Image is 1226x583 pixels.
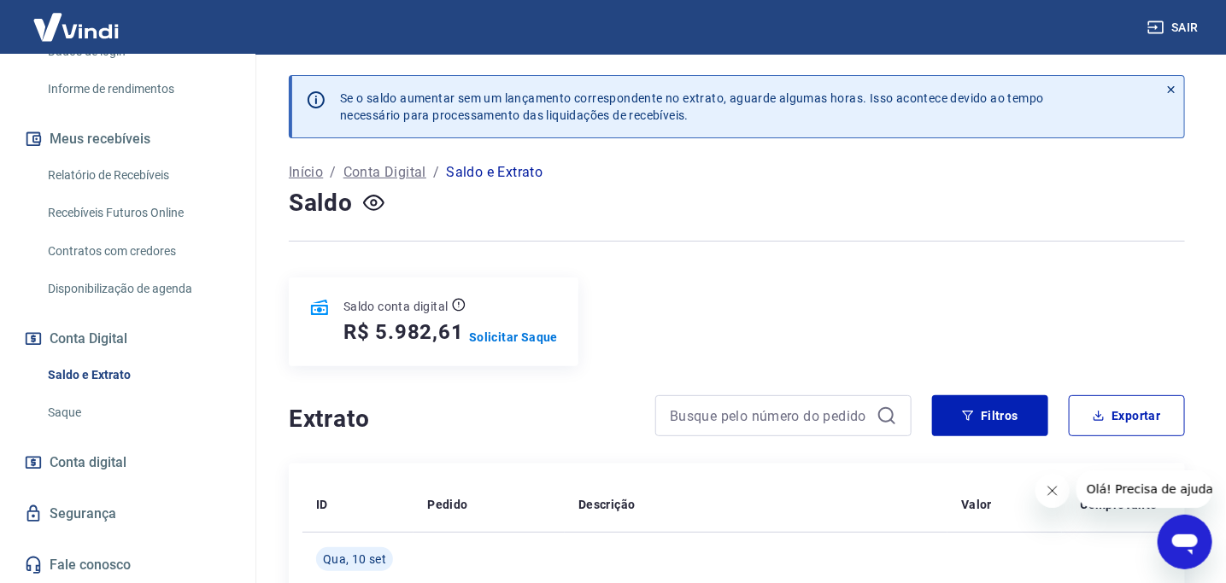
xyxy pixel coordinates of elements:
p: Saldo conta digital [343,298,449,315]
a: Disponibilização de agenda [41,271,235,306]
button: Filtros [932,395,1048,436]
iframe: Mensagem da empresa [1076,470,1212,508]
button: Exportar [1069,395,1185,436]
a: Saldo e Extrato [41,358,235,393]
a: Relatório de Recebíveis [41,158,235,193]
a: Informe de rendimentos [41,72,235,107]
img: Vindi [21,1,132,53]
span: Conta digital [50,451,126,475]
a: Início [289,162,323,183]
h4: Saldo [289,186,353,220]
a: Conta digital [21,444,235,481]
p: Valor [961,496,992,513]
p: ID [316,496,328,513]
a: Segurança [21,495,235,533]
a: Contratos com credores [41,234,235,269]
iframe: Fechar mensagem [1035,474,1070,508]
h4: Extrato [289,402,635,436]
p: Pedido [427,496,467,513]
p: Saldo e Extrato [446,162,543,183]
button: Sair [1144,12,1205,44]
span: Qua, 10 set [323,551,386,568]
input: Busque pelo número do pedido [670,403,870,429]
p: Se o saldo aumentar sem um lançamento correspondente no extrato, aguarde algumas horas. Isso acon... [340,90,1044,124]
p: / [330,162,336,183]
button: Conta Digital [21,320,235,358]
a: Solicitar Saque [469,329,558,346]
a: Recebíveis Futuros Online [41,195,235,230]
p: / [433,162,439,183]
button: Meus recebíveis [21,120,235,158]
iframe: Botão para abrir a janela de mensagens [1158,515,1212,569]
a: Saque [41,395,235,430]
span: Olá! Precisa de ajuda? [10,12,144,26]
p: Descrição [578,496,636,513]
a: Conta Digital [343,162,426,183]
h5: R$ 5.982,61 [343,318,464,346]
